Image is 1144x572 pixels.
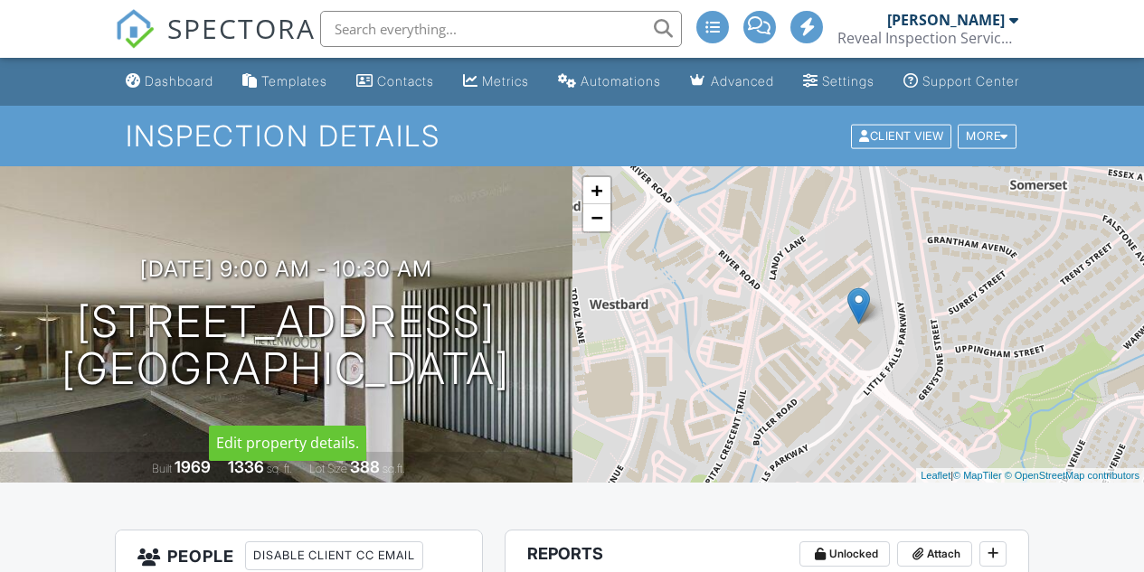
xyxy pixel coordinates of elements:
div: Settings [822,73,875,89]
div: More [958,124,1016,148]
h1: [STREET_ADDRESS] [GEOGRAPHIC_DATA] [61,298,510,394]
a: Dashboard [118,65,221,98]
a: Settings [796,65,882,98]
a: Templates [235,65,335,98]
a: Metrics [456,65,536,98]
a: Advanced [683,65,781,98]
div: Metrics [482,73,529,89]
a: SPECTORA [115,24,316,62]
a: Zoom out [583,204,610,231]
div: Templates [261,73,327,89]
a: © OpenStreetMap contributors [1005,470,1139,481]
img: The Best Home Inspection Software - Spectora [115,9,155,49]
div: 1969 [175,457,211,476]
div: Dashboard [145,73,213,89]
span: SPECTORA [167,9,316,47]
span: Lot Size [309,462,347,475]
span: sq.ft. [383,462,405,475]
input: Search everything... [320,11,682,47]
a: Client View [849,128,956,142]
div: 388 [350,457,380,476]
h1: Inspection Details [126,120,1017,152]
div: Advanced [711,73,774,89]
div: | [916,468,1144,483]
div: Disable Client CC Email [245,541,423,570]
a: © MapTiler [953,470,1002,481]
div: Client View [851,124,951,148]
div: 1336 [228,457,264,476]
div: Automations [581,73,661,89]
span: Built [152,462,172,475]
a: Zoom in [583,177,610,204]
h3: [DATE] 9:00 am - 10:30 am [140,257,432,281]
div: [PERSON_NAME] [887,11,1005,29]
a: Contacts [349,65,441,98]
a: Automations (Basic) [551,65,668,98]
div: Reveal Inspection Services, LLC [837,29,1018,47]
a: Leaflet [921,470,950,481]
div: Support Center [922,73,1019,89]
div: Contacts [377,73,434,89]
a: Support Center [896,65,1026,98]
span: sq. ft. [267,462,292,475]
